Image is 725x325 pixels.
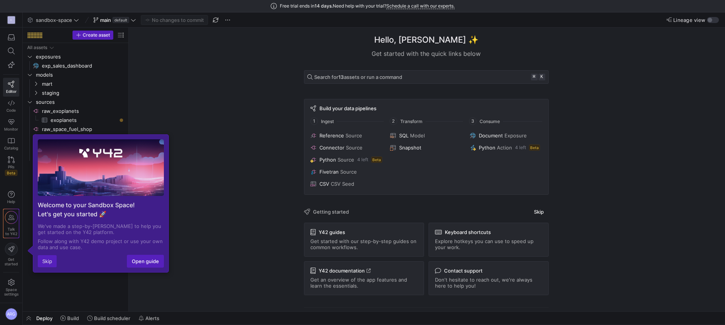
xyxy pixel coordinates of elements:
[338,157,354,163] span: Source
[36,98,124,106] span: sources
[42,125,124,134] span: raw_space_fuel_shop​​​​​​​​
[319,132,344,139] span: Reference
[3,14,19,26] a: C
[27,245,33,256] img: tick-welcome-banner.svg
[38,255,57,267] button: Skip
[319,229,345,235] span: Y42 guides
[27,45,47,50] div: All assets
[127,255,164,268] button: Open guide
[310,277,418,289] span: Get an overview of the app features and learn the essentials.
[497,145,512,151] span: Action
[51,116,117,125] span: exoplanets​​​​​​​​​
[386,3,455,9] a: Schedule a call with our experts.
[504,132,527,139] span: Exposure
[515,145,526,150] span: 4 left
[310,238,418,250] span: Get started with our step-by-step guides on common workflows.
[42,80,124,88] span: mart
[309,131,384,140] button: ReferenceSource
[26,134,125,143] a: public_customers​​​​​​​​​
[79,148,122,157] img: Y42
[374,34,478,46] h1: Hello, [PERSON_NAME] ✨
[36,17,72,23] span: sandbox-space
[38,238,164,250] p: Follow along with Y42 demo project or use your own data and use case.
[319,145,344,151] span: Connector
[100,17,111,23] span: main
[72,31,113,40] button: Create asset
[346,145,362,151] span: Source
[132,258,159,264] span: Open guide
[67,315,79,321] span: Build
[435,277,542,289] span: Don't hesitate to reach out, we're always here to help you!
[26,106,125,116] div: Press SPACE to select this row.
[51,134,117,143] span: public_customers​​​​​​​​​
[3,153,19,179] a: PRsBeta
[538,74,545,80] kbd: k
[529,207,549,217] button: Skip
[26,88,125,97] div: Press SPACE to select this row.
[319,169,339,175] span: Fivetran
[304,70,549,84] button: Search for13assets or run a command⌘k
[36,315,52,321] span: Deploy
[38,200,164,209] p: Welcome to your Sandbox Space!
[5,170,17,176] span: Beta
[319,157,336,163] span: Python
[309,167,384,176] button: FivetranSource
[38,223,164,235] p: We've made a step-by-[PERSON_NAME] to help you get started on the Y42 platform.
[309,179,384,188] button: CSVCSV Seed
[26,61,125,70] a: exp_sales_dashboard​​​​​
[346,132,362,139] span: Source
[4,287,19,296] span: Space settings
[531,74,538,80] kbd: ⌘
[315,3,333,9] span: 14 days.
[673,17,705,23] span: Lineage view
[468,131,543,140] button: DocumentExposure
[6,108,16,112] span: Code
[314,74,402,80] span: Search for assets or run a command
[145,315,159,321] span: Alerts
[371,157,382,163] span: Beta
[42,107,124,116] span: raw_exoplanets​​​​​​​​
[3,240,19,269] button: Getstarted
[5,227,17,236] span: Talk to Y42
[304,261,424,295] a: Y42 documentationGet an overview of the app features and learn the essentials.
[113,17,129,23] span: default
[340,169,357,175] span: Source
[36,52,124,61] span: exposures
[26,15,81,25] button: sandbox-space
[3,78,19,97] a: Editor
[26,43,125,52] div: Press SPACE to select this row.
[3,97,19,116] a: Code
[57,312,82,325] button: Build
[26,61,125,70] div: Press SPACE to select this row.
[445,229,491,235] span: Keyboard shortcuts
[94,315,130,321] span: Build scheduler
[331,181,354,187] span: CSV Seed
[3,116,19,134] a: Monitor
[479,132,503,139] span: Document
[435,238,542,250] span: Explore hotkeys you can use to speed up your work.
[410,132,425,139] span: Model
[5,257,18,266] span: Get started
[399,132,409,139] span: SQL
[38,209,164,219] p: Let's get you started 🚀
[3,188,19,207] button: Help
[4,127,18,131] span: Monitor
[338,74,344,80] strong: 13
[319,268,371,274] span: Y42 documentation
[6,89,17,94] span: Editor
[280,3,455,9] span: Free trial ends in Need help with your trial?
[319,181,329,187] span: CSV
[3,276,19,300] a: Spacesettings
[313,209,349,215] span: Getting started
[389,131,464,140] button: SQLModel
[26,97,125,106] div: Press SPACE to select this row.
[26,125,125,134] a: raw_space_fuel_shop​​​​​​​​
[399,145,421,151] span: Snapshot
[3,209,19,238] a: Talkto Y42
[36,71,124,79] span: models
[444,268,483,274] span: Contact support
[6,199,16,204] span: Help
[389,143,464,152] button: Snapshot
[26,79,125,88] div: Press SPACE to select this row.
[534,209,544,215] span: Skip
